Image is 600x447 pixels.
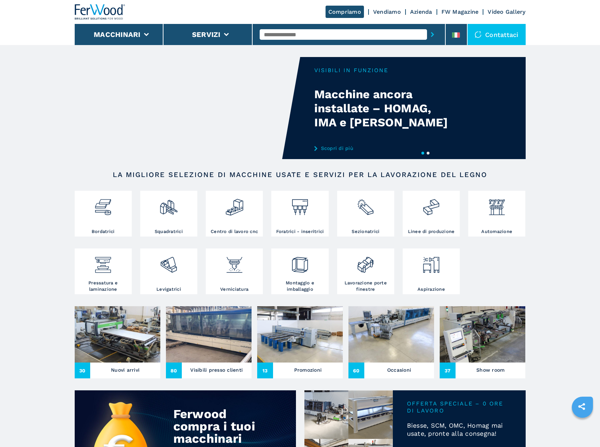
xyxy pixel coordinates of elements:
a: Bordatrici [75,191,132,237]
button: submit-button [427,26,438,43]
button: Macchinari [94,30,141,39]
button: 2 [427,152,429,155]
a: Compriamo [326,6,364,18]
h3: Lavorazione porte finestre [339,280,392,292]
img: Ferwood [75,4,125,20]
img: Contattaci [475,31,482,38]
h3: Pressatura e laminazione [76,280,130,292]
span: 13 [257,363,273,378]
h3: Visibili presso clienti [190,365,243,375]
a: Squadratrici [140,191,197,237]
h3: Occasioni [387,365,411,375]
h2: LA MIGLIORE SELEZIONE DI MACCHINE USATE E SERVIZI PER LA LAVORAZIONE DEL LEGNO [97,170,503,179]
a: Visibili presso clienti80Visibili presso clienti [166,306,252,378]
h3: Centro di lavoro cnc [211,228,258,235]
img: Show room [440,306,525,363]
a: Lavorazione porte finestre [337,248,394,294]
a: Show room37Show room [440,306,525,378]
h3: Bordatrici [92,228,115,235]
h3: Aspirazione [417,286,445,292]
img: aspirazione_1.png [422,250,440,274]
h3: Foratrici - inseritrici [276,228,324,235]
a: Foratrici - inseritrici [271,191,328,237]
a: Linee di produzione [403,191,460,237]
h3: Linee di produzione [408,228,455,235]
a: sharethis [573,398,590,415]
h3: Nuovi arrivi [111,365,140,375]
a: Video Gallery [488,8,525,15]
img: centro_di_lavoro_cnc_2.png [225,193,244,216]
h3: Squadratrici [155,228,183,235]
h3: Automazione [481,228,512,235]
img: verniciatura_1.png [225,250,244,274]
div: Contattaci [468,24,526,45]
img: linee_di_produzione_2.png [422,193,440,216]
img: automazione.png [488,193,506,216]
a: Automazione [468,191,525,237]
img: squadratrici_2.png [159,193,178,216]
h3: Levigatrici [156,286,181,292]
a: Scopri di più [314,145,452,151]
a: Vendiamo [373,8,401,15]
video: Your browser does not support the video tag. [75,57,300,159]
img: Visibili presso clienti [166,306,252,363]
img: bordatrici_1.png [94,193,112,216]
img: lavorazione_porte_finestre_2.png [356,250,375,274]
span: 30 [75,363,91,378]
a: Azienda [410,8,432,15]
img: Promozioni [257,306,343,363]
span: 60 [348,363,364,378]
a: Aspirazione [403,248,460,294]
a: Nuovi arrivi30Nuovi arrivi [75,306,160,378]
button: 1 [421,152,424,155]
img: levigatrici_2.png [159,250,178,274]
img: Nuovi arrivi [75,306,160,363]
img: Occasioni [348,306,434,363]
span: 80 [166,363,182,378]
a: Montaggio e imballaggio [271,248,328,294]
a: Sezionatrici [337,191,394,237]
a: Verniciatura [206,248,263,294]
button: Servizi [192,30,221,39]
h3: Show room [476,365,505,375]
img: montaggio_imballaggio_2.png [291,250,309,274]
a: Levigatrici [140,248,197,294]
img: pressa-strettoia.png [94,250,112,274]
h3: Promozioni [294,365,322,375]
img: sezionatrici_2.png [356,193,375,216]
a: Centro di lavoro cnc [206,191,263,237]
span: 37 [440,363,456,378]
a: Promozioni13Promozioni [257,306,343,378]
a: Occasioni60Occasioni [348,306,434,378]
a: Pressatura e laminazione [75,248,132,294]
h3: Verniciatura [220,286,248,292]
img: foratrici_inseritrici_2.png [291,193,309,216]
h3: Sezionatrici [352,228,379,235]
iframe: Chat [570,415,595,442]
a: FW Magazine [441,8,479,15]
div: Ferwood compra i tuoi macchinari [173,408,265,445]
h3: Montaggio e imballaggio [273,280,327,292]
